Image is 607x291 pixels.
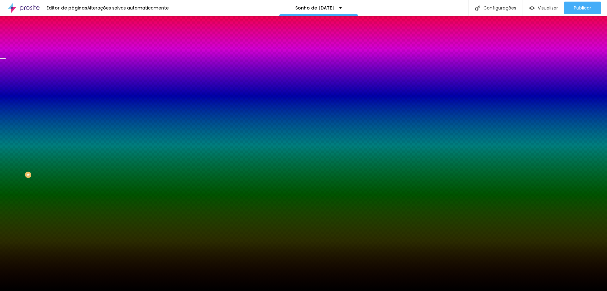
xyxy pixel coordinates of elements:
img: Icone [475,5,480,11]
button: Visualizar [523,2,564,14]
span: Publicar [574,5,591,10]
p: Sonho de [DATE] [295,6,334,10]
div: Alterações salvas automaticamente [87,6,169,10]
div: Editor de páginas [43,6,87,10]
span: Visualizar [538,5,558,10]
img: view-1.svg [529,5,535,11]
button: Publicar [564,2,601,14]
